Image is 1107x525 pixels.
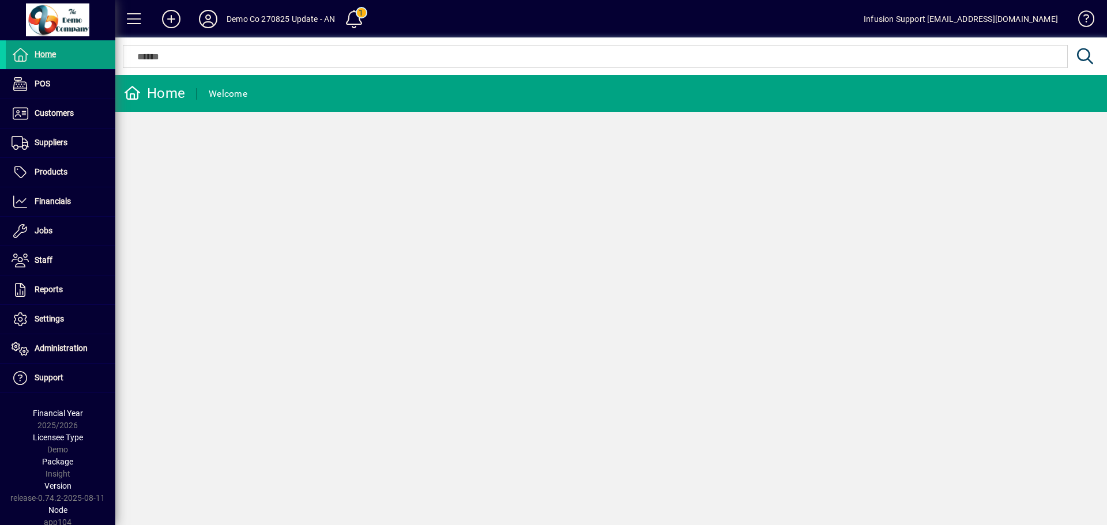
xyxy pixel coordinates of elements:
a: Support [6,364,115,392]
span: Support [35,373,63,382]
a: Customers [6,99,115,128]
a: Settings [6,305,115,334]
span: Staff [35,255,52,265]
button: Add [153,9,190,29]
a: POS [6,70,115,99]
div: Infusion Support [EMAIL_ADDRESS][DOMAIN_NAME] [864,10,1058,28]
span: Suppliers [35,138,67,147]
a: Administration [6,334,115,363]
a: Reports [6,275,115,304]
span: Package [42,457,73,466]
span: Jobs [35,226,52,235]
span: Node [48,505,67,515]
span: Financial Year [33,409,83,418]
div: Demo Co 270825 Update - AN [227,10,336,28]
span: POS [35,79,50,88]
span: Version [44,481,71,490]
span: Administration [35,343,88,353]
div: Welcome [209,85,247,103]
span: Reports [35,285,63,294]
a: Suppliers [6,129,115,157]
button: Profile [190,9,227,29]
span: Settings [35,314,64,323]
a: Products [6,158,115,187]
div: Home [124,84,185,103]
a: Staff [6,246,115,275]
span: Products [35,167,67,176]
span: Home [35,50,56,59]
a: Financials [6,187,115,216]
span: Financials [35,197,71,206]
span: Customers [35,108,74,118]
a: Jobs [6,217,115,245]
a: Knowledge Base [1070,2,1093,40]
span: Licensee Type [33,433,83,442]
